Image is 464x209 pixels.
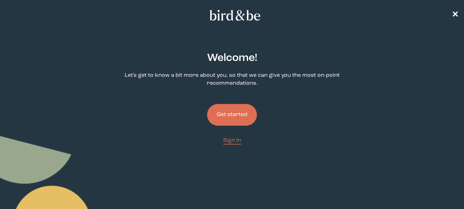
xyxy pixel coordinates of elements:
[207,104,257,126] button: Get started
[207,50,257,66] h2: Welcome !
[207,93,257,137] a: Get started
[452,11,459,19] span: ✕
[223,137,241,145] a: Sign In
[452,9,459,21] a: ✕
[122,72,343,87] p: Let's get to know a bit more about you, so that we can give you the most on-point recommendations.
[223,138,241,143] span: Sign In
